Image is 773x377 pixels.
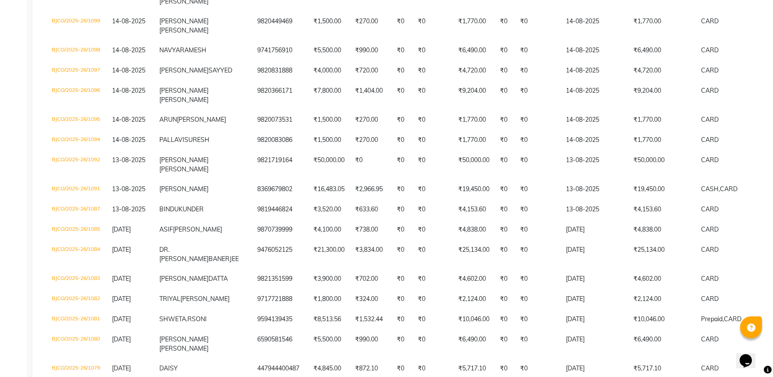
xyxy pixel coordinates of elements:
[453,330,495,359] td: ₹6,490.00
[413,130,453,150] td: ₹0
[159,66,209,74] span: [PERSON_NAME]
[515,40,561,61] td: ₹0
[179,205,204,213] span: KUNDER
[47,61,107,81] td: BJCO/2025-26/1097
[350,240,392,269] td: ₹3,834.00
[252,81,308,110] td: 9820366171
[392,11,413,40] td: ₹0
[701,136,719,144] span: CARD
[701,17,719,25] span: CARD
[112,156,145,164] span: 13-08-2025
[453,130,495,150] td: ₹1,770.00
[495,11,515,40] td: ₹0
[453,61,495,81] td: ₹4,720.00
[561,40,628,61] td: 14-08-2025
[453,150,495,179] td: ₹50,000.00
[515,130,561,150] td: ₹0
[252,40,308,61] td: 9741756910
[350,110,392,130] td: ₹270.00
[159,205,179,213] span: BINDU
[173,225,222,233] span: [PERSON_NAME]
[561,289,628,309] td: [DATE]
[159,344,209,352] span: [PERSON_NAME]
[252,61,308,81] td: 9820831888
[184,136,209,144] span: SURESH
[209,275,228,283] span: DATTA
[112,246,131,254] span: [DATE]
[392,61,413,81] td: ₹0
[308,330,350,359] td: ₹5,500.00
[180,295,230,303] span: [PERSON_NAME]
[561,110,628,130] td: 14-08-2025
[159,116,177,123] span: ARUN
[413,220,453,240] td: ₹0
[515,11,561,40] td: ₹0
[701,246,719,254] span: CARD
[392,240,413,269] td: ₹0
[724,315,741,323] span: CARD
[561,179,628,199] td: 13-08-2025
[701,225,719,233] span: CARD
[413,199,453,220] td: ₹0
[628,199,696,220] td: ₹4,153.60
[112,185,145,193] span: 13-08-2025
[308,240,350,269] td: ₹21,300.00
[413,40,453,61] td: ₹0
[112,66,145,74] span: 14-08-2025
[112,17,145,25] span: 14-08-2025
[701,46,719,54] span: CARD
[495,269,515,289] td: ₹0
[252,220,308,240] td: 9870739999
[112,364,131,372] span: [DATE]
[112,275,131,283] span: [DATE]
[495,220,515,240] td: ₹0
[308,220,350,240] td: ₹4,100.00
[308,110,350,130] td: ₹1,500.00
[112,335,131,343] span: [DATE]
[495,150,515,179] td: ₹0
[561,330,628,359] td: [DATE]
[47,130,107,150] td: BJCO/2025-26/1094
[392,199,413,220] td: ₹0
[308,309,350,330] td: ₹8,513.56
[515,309,561,330] td: ₹0
[308,130,350,150] td: ₹1,500.00
[308,199,350,220] td: ₹3,520.00
[515,61,561,81] td: ₹0
[628,40,696,61] td: ₹6,490.00
[252,240,308,269] td: 9476052125
[192,315,207,323] span: SONI
[112,205,145,213] span: 13-08-2025
[701,185,720,193] span: CASH,
[413,110,453,130] td: ₹0
[159,335,209,343] span: [PERSON_NAME]
[628,289,696,309] td: ₹2,124.00
[628,110,696,130] td: ₹1,770.00
[350,199,392,220] td: ₹633.60
[515,81,561,110] td: ₹0
[47,110,107,130] td: BJCO/2025-26/1095
[308,81,350,110] td: ₹7,800.00
[628,130,696,150] td: ₹1,770.00
[350,11,392,40] td: ₹270.00
[413,240,453,269] td: ₹0
[453,289,495,309] td: ₹2,124.00
[701,156,719,164] span: CARD
[561,150,628,179] td: 13-08-2025
[47,289,107,309] td: BJCO/2025-26/1082
[350,81,392,110] td: ₹1,404.00
[628,240,696,269] td: ₹25,134.00
[159,17,209,25] span: [PERSON_NAME]
[252,179,308,199] td: 8369679802
[495,40,515,61] td: ₹0
[495,199,515,220] td: ₹0
[413,289,453,309] td: ₹0
[159,165,209,173] span: [PERSON_NAME]
[413,179,453,199] td: ₹0
[495,110,515,130] td: ₹0
[159,46,180,54] span: NAVYA
[453,240,495,269] td: ₹25,134.00
[350,40,392,61] td: ₹990.00
[252,150,308,179] td: 9821719164
[177,116,226,123] span: [PERSON_NAME]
